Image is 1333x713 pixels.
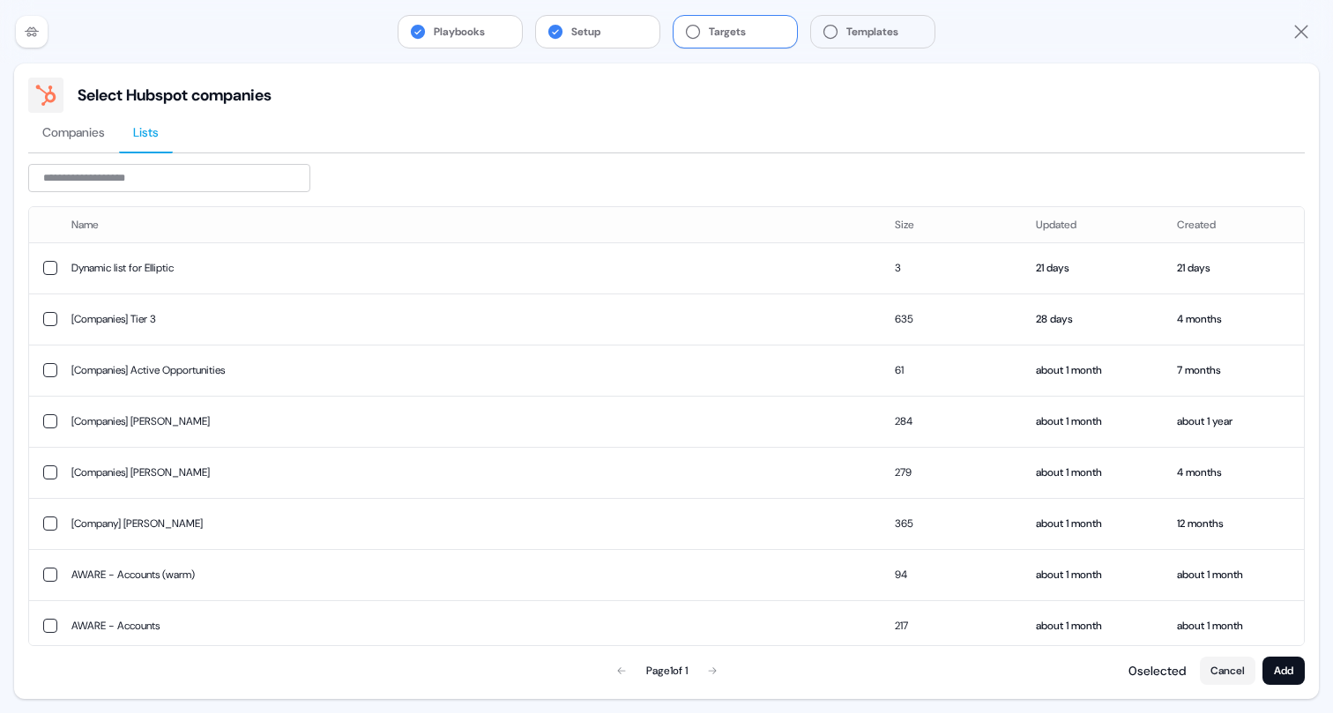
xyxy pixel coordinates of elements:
[1036,412,1149,430] div: about 1 month
[1036,617,1149,635] div: about 1 month
[881,447,1022,498] td: 279
[1177,361,1290,379] div: 7 months
[1177,566,1290,583] div: about 1 month
[57,447,881,498] td: [Companies] [PERSON_NAME]
[881,498,1022,549] td: 365
[1036,515,1149,532] div: about 1 month
[1036,361,1149,379] div: about 1 month
[881,207,1022,242] th: Size
[881,396,1022,447] td: 284
[881,345,1022,396] td: 61
[78,85,272,106] div: Select Hubspot companies
[881,549,1022,600] td: 94
[57,498,881,549] td: [Company] [PERSON_NAME]
[1036,566,1149,583] div: about 1 month
[1291,21,1312,42] a: Close
[57,549,881,600] td: AWARE - Accounts (warm)
[398,16,522,48] button: Playbooks
[1163,207,1304,242] th: Created
[1177,515,1290,532] div: 12 months
[1036,464,1149,481] div: about 1 month
[57,293,881,345] td: [Companies] Tier 3
[1177,412,1290,430] div: about 1 year
[1262,657,1305,685] button: Add
[536,16,659,48] button: Setup
[674,16,797,48] button: Targets
[1177,464,1290,481] div: 4 months
[1177,259,1290,277] div: 21 days
[57,345,881,396] td: [Companies] Active Opportunities
[57,242,881,293] td: Dynamic list for Elliptic
[1177,617,1290,635] div: about 1 month
[881,293,1022,345] td: 635
[1177,310,1290,328] div: 4 months
[881,600,1022,651] td: 217
[1121,662,1186,680] p: 0 selected
[57,207,881,242] th: Name
[1036,310,1149,328] div: 28 days
[1200,657,1255,685] button: Cancel
[646,662,688,680] div: Page 1 of 1
[42,123,105,141] span: Companies
[1036,259,1149,277] div: 21 days
[57,396,881,447] td: [Companies] [PERSON_NAME]
[811,16,935,48] button: Templates
[1022,207,1163,242] th: Updated
[57,600,881,651] td: AWARE - Accounts
[881,242,1022,293] td: 3
[133,123,159,141] span: Lists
